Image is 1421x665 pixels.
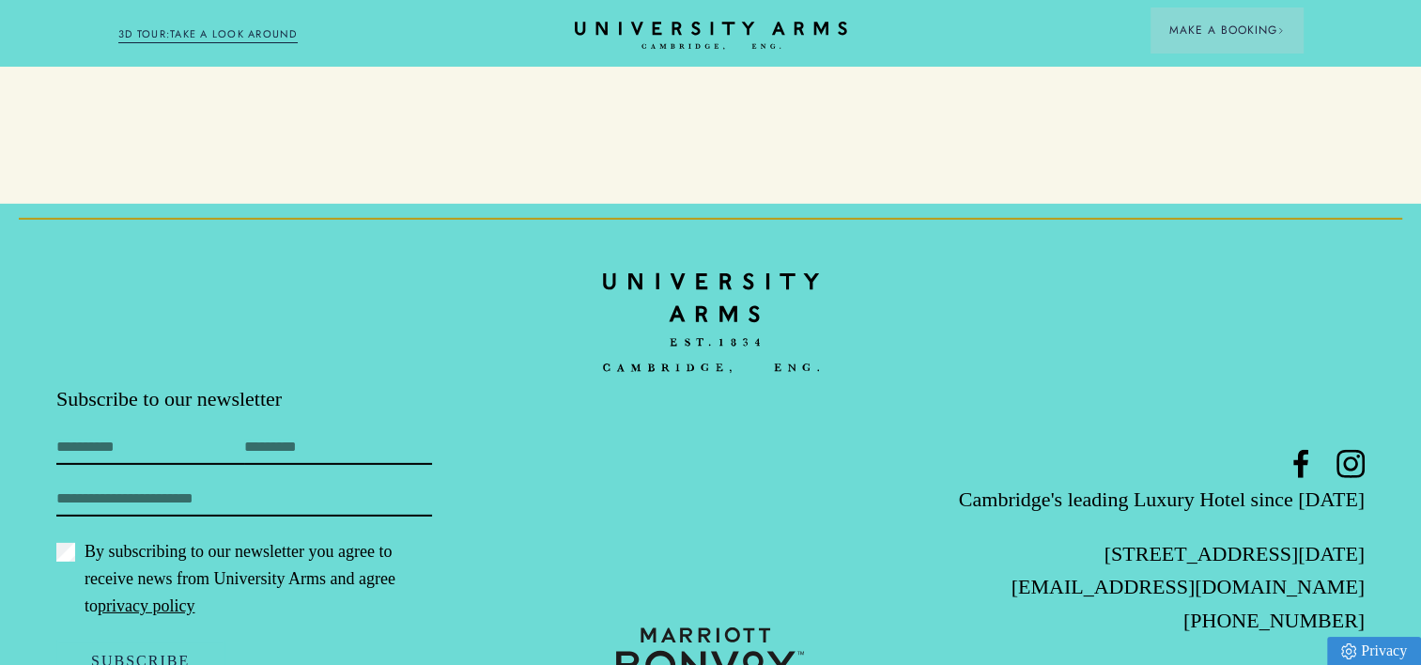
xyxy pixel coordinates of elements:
[118,26,298,43] a: 3D TOUR:TAKE A LOOK AROUND
[929,537,1365,570] p: [STREET_ADDRESS][DATE]
[1336,450,1365,478] a: Instagram
[1341,643,1356,659] img: Privacy
[56,543,75,562] input: By subscribing to our newsletter you agree to receive news from University Arms and agree topriva...
[1151,8,1303,53] button: Make a BookingArrow icon
[1287,450,1315,478] a: Facebook
[603,260,819,385] a: Home
[56,538,432,620] label: By subscribing to our newsletter you agree to receive news from University Arms and agree to
[603,260,819,386] img: bc90c398f2f6aa16c3ede0e16ee64a97.svg
[1183,609,1365,632] a: [PHONE_NUMBER]
[1012,575,1365,598] a: [EMAIL_ADDRESS][DOMAIN_NAME]
[1327,637,1421,665] a: Privacy
[1169,22,1284,39] span: Make a Booking
[929,483,1365,516] p: Cambridge's leading Luxury Hotel since [DATE]
[1277,27,1284,34] img: Arrow icon
[56,385,492,413] p: Subscribe to our newsletter
[98,596,194,615] a: privacy policy
[575,22,847,51] a: Home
